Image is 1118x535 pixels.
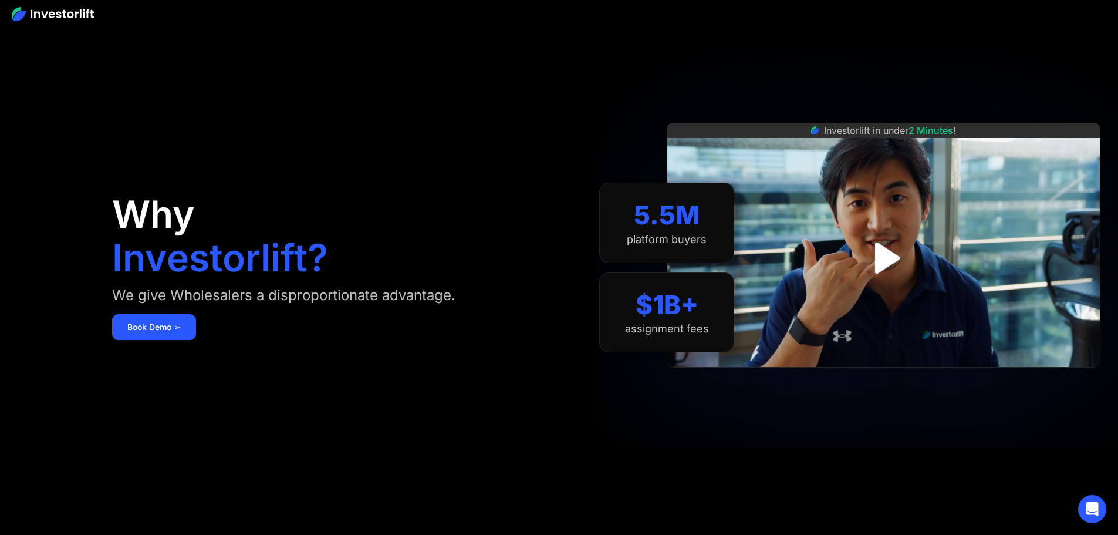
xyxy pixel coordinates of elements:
a: Book Demo ➢ [112,314,196,340]
iframe: Customer reviews powered by Trustpilot [796,374,972,388]
div: platform buyers [627,233,707,246]
span: 2 Minutes [908,125,953,136]
div: We give Wholesalers a disproportionate advantage. [112,286,455,305]
h1: Investorlift? [112,239,328,277]
div: Investorlift in under ! [824,123,956,137]
div: $1B+ [636,290,698,321]
div: 5.5M [634,200,700,231]
h1: Why [112,196,195,233]
div: Open Intercom Messenger [1078,495,1106,523]
a: open lightbox [857,232,910,284]
div: assignment fees [625,322,709,335]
